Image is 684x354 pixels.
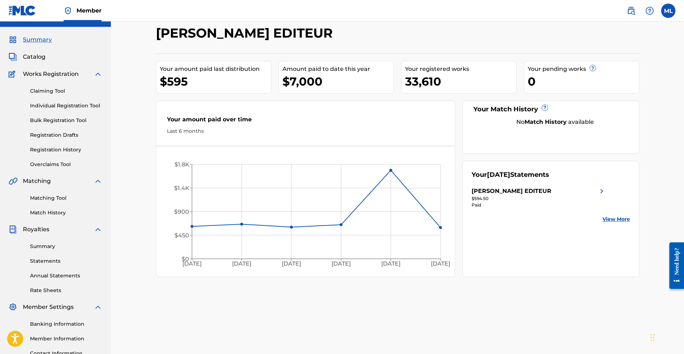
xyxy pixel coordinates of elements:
[9,53,45,61] a: CatalogCatalog
[472,105,630,114] div: Your Match History
[431,261,450,267] tspan: [DATE]
[30,146,102,154] a: Registration History
[282,261,301,267] tspan: [DATE]
[23,35,52,44] span: Summary
[30,335,102,343] a: Member Information
[472,202,606,208] div: Paid
[30,287,102,294] a: Rate Sheets
[23,177,51,185] span: Matching
[9,225,17,234] img: Royalties
[167,127,444,135] div: Last 6 months
[30,102,102,110] a: Individual Registration Tool
[9,35,52,44] a: SummarySummary
[648,320,684,354] div: Widget de chat
[661,4,675,18] div: User Menu
[94,177,102,185] img: expand
[602,215,630,223] a: View More
[9,53,17,61] img: Catalog
[472,187,551,195] div: [PERSON_NAME] EDITEUR
[30,194,102,202] a: Matching Tool
[645,6,654,15] img: help
[643,4,657,18] div: Help
[472,187,606,208] a: [PERSON_NAME] EDITEURright chevron icon$594.50Paid
[30,87,102,95] a: Claiming Tool
[23,53,45,61] span: Catalog
[167,115,444,127] div: Your amount paid over time
[30,209,102,217] a: Match History
[174,232,189,239] tspan: $450
[30,117,102,124] a: Bulk Registration Tool
[94,70,102,78] img: expand
[30,131,102,139] a: Registration Drafts
[282,65,394,73] div: Amount paid to date this year
[597,187,606,195] img: right chevron icon
[9,177,18,185] img: Matching
[30,320,102,328] a: Banking Information
[627,6,635,15] img: search
[487,171,510,179] span: [DATE]
[542,105,548,111] span: ?
[23,303,74,311] span: Member Settings
[9,35,17,44] img: Summary
[528,73,639,89] div: 0
[174,208,189,215] tspan: $900
[30,257,102,265] a: Statements
[405,65,516,73] div: Your registered works
[156,25,336,41] h2: [PERSON_NAME] EDITEUR
[528,65,639,73] div: Your pending works
[94,303,102,311] img: expand
[160,73,271,89] div: $595
[23,70,79,78] span: Works Registration
[381,261,400,267] tspan: [DATE]
[282,73,394,89] div: $7,000
[30,272,102,280] a: Annual Statements
[9,5,36,16] img: MLC Logo
[232,261,251,267] tspan: [DATE]
[481,118,630,126] div: No available
[9,303,17,311] img: Member Settings
[624,4,638,18] a: Public Search
[331,261,351,267] tspan: [DATE]
[590,65,596,71] span: ?
[181,256,189,262] tspan: $0
[64,6,72,15] img: Top Rightsholder
[174,185,189,191] tspan: $1.4K
[472,170,549,180] div: Your Statements
[30,161,102,168] a: Overclaims Tool
[77,6,102,15] span: Member
[650,327,655,348] div: Glisser
[9,70,18,78] img: Works Registration
[472,195,606,202] div: $594.50
[160,65,271,73] div: Your amount paid last distribution
[648,320,684,354] iframe: Chat Widget
[664,237,684,295] iframe: Resource Center
[174,161,189,168] tspan: $1.8K
[94,225,102,234] img: expand
[182,261,201,267] tspan: [DATE]
[525,118,567,125] strong: Match History
[405,73,516,89] div: 33,610
[23,225,49,234] span: Royalties
[30,243,102,250] a: Summary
